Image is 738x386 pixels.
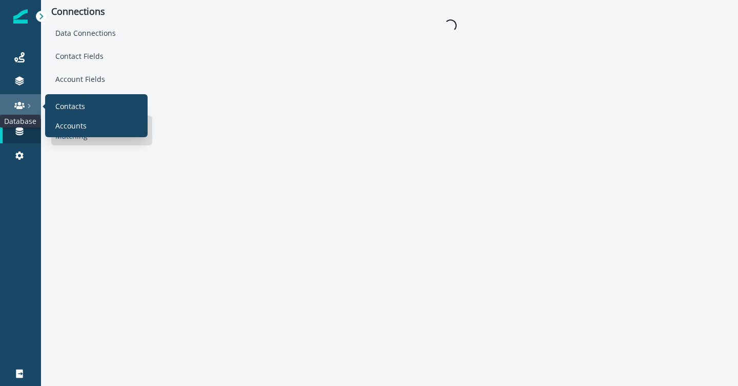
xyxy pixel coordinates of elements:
div: Product Data Explorer [51,93,152,112]
a: Contacts [49,98,143,114]
div: Data Connections [51,24,152,42]
div: Contact Fields [51,47,152,66]
div: Account Fields [51,70,152,89]
p: Connections [51,6,152,17]
p: Contacts [55,101,85,112]
p: Accounts [55,120,87,131]
a: Accounts [49,118,143,133]
img: Inflection [13,9,28,24]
